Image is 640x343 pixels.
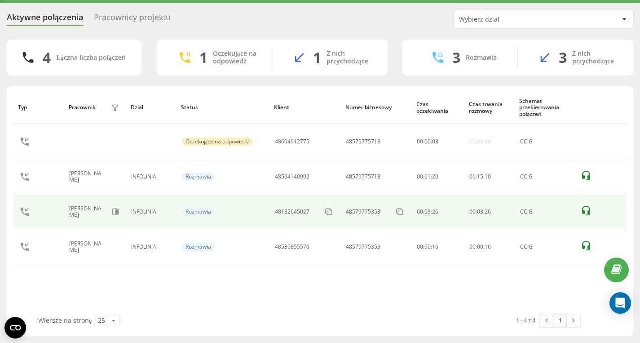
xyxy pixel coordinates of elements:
[346,209,380,215] div: 48579775353
[477,208,483,215] span: 03
[313,49,321,66] div: 1
[416,101,460,114] div: Czas oczekiwania
[94,13,171,27] div: Pracownicy projektu
[417,209,459,215] div: 00:03:26
[466,54,497,62] div: Rozmawia
[131,174,172,180] div: INFOLINIA
[69,241,108,254] div: [PERSON_NAME]
[477,243,483,250] span: 00
[275,244,309,250] div: 48530855576
[346,244,380,250] div: 48579775353
[485,173,491,180] span: 10
[559,49,567,66] div: 3
[553,314,567,327] a: 1
[98,316,105,325] div: 25
[417,138,438,145] div: : :
[199,49,207,66] div: 1
[417,174,459,180] div: 00:01:20
[469,244,491,250] div: : :
[520,209,571,215] div: CCIG
[274,104,336,111] div: Klient
[452,49,460,66] div: 3
[327,50,374,65] div: Z nich przychodzące
[432,138,438,145] span: 03
[131,209,172,215] div: INFOLINIA
[18,104,60,111] div: Typ
[469,173,476,180] span: 00
[69,170,108,183] div: [PERSON_NAME]
[572,50,620,65] div: Z nich przychodzące
[520,138,571,145] div: CCIG
[520,244,571,250] div: CCIG
[485,208,491,215] span: 26
[346,138,380,145] div: 48579775713
[4,317,26,339] button: Open CMP widget
[345,104,408,111] div: Numer biznesowy
[519,98,571,117] div: Schemat przekierowania połączeń
[182,173,215,181] div: Rozmawia
[459,16,566,23] div: Wybierz dział
[346,174,380,180] div: 48579775713
[43,49,51,66] div: 4
[181,104,266,111] div: Status
[469,209,491,215] div: : :
[38,316,92,325] span: Wiersze na stronę
[56,54,125,62] div: Łączna liczba połączeń
[69,205,107,218] div: [PERSON_NAME]
[477,173,483,180] span: 15
[469,208,476,215] span: 00
[469,101,511,114] div: Czas trwania rozmowy
[520,174,571,180] div: CCIG
[69,104,96,111] div: Pracownik
[182,208,215,216] div: Rozmawia
[131,244,172,250] div: INFOLINIA
[516,316,535,325] div: 1 - 4 z 4
[469,243,476,250] span: 00
[275,174,309,180] div: 48504140992
[469,138,491,145] div: 00:00:00
[424,138,431,145] span: 00
[182,138,253,146] div: Oczekujące na odpowiedź
[7,13,83,27] div: Aktywne połączenia
[417,138,423,145] span: 00
[275,209,309,215] div: 48182645027
[469,174,491,180] div: : :
[609,292,631,314] div: Open Intercom Messenger
[182,243,215,251] div: Rozmawia
[485,243,491,250] span: 16
[417,244,459,250] div: 00:00:16
[275,138,309,145] div: 48604912775
[213,50,258,65] div: Oczekujące na odpowiedź
[131,104,172,111] div: Dział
